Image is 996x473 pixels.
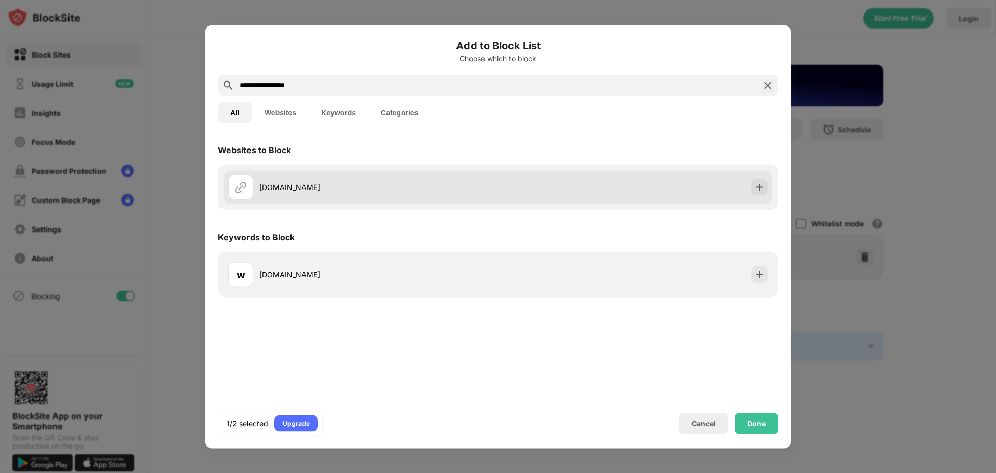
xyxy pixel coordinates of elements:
[259,269,498,280] div: [DOMAIN_NAME]
[218,37,778,53] h6: Add to Block List
[237,266,245,282] div: w
[218,144,291,155] div: Websites to Block
[252,102,309,123] button: Websites
[309,102,368,123] button: Keywords
[368,102,431,123] button: Categories
[218,232,295,242] div: Keywords to Block
[691,419,716,428] div: Cancel
[283,418,310,428] div: Upgrade
[218,102,252,123] button: All
[747,419,766,427] div: Done
[259,182,498,193] div: [DOMAIN_NAME]
[762,79,774,91] img: search-close
[222,79,234,91] img: search.svg
[227,418,268,428] div: 1/2 selected
[218,54,778,62] div: Choose which to block
[234,181,247,193] img: url.svg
